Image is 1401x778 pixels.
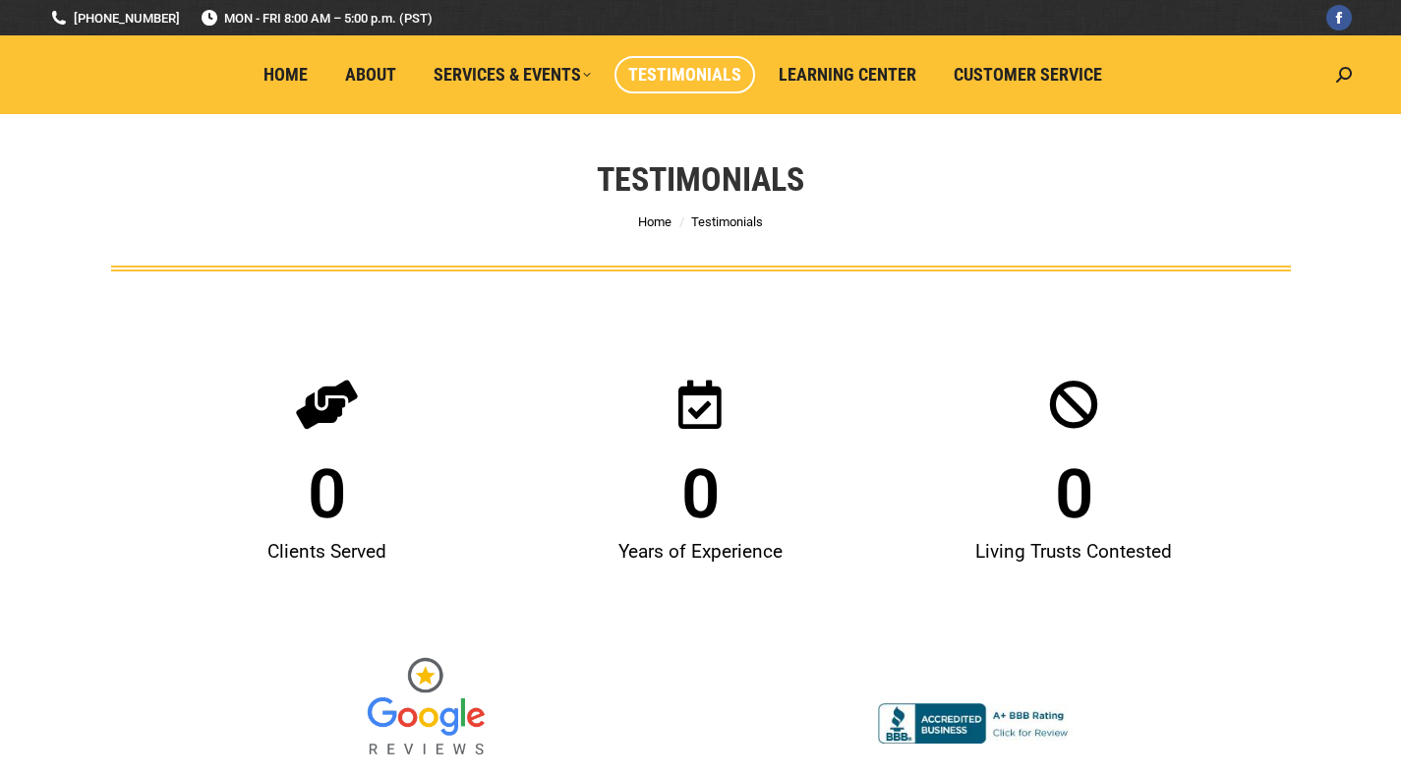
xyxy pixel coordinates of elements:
h1: Testimonials [597,157,804,201]
span: 0 [308,460,346,528]
img: Accredited A+ with Better Business Bureau [878,703,1075,745]
span: About [345,64,396,86]
img: Google Reviews [352,644,499,772]
div: Living Trusts Contested [897,528,1251,575]
a: Facebook page opens in new window [1326,5,1352,30]
span: Services & Events [434,64,591,86]
span: MON - FRI 8:00 AM – 5:00 p.m. (PST) [200,9,433,28]
span: Learning Center [779,64,916,86]
div: Years of Experience [523,528,877,575]
div: Clients Served [150,528,504,575]
a: Home [250,56,321,93]
span: Home [263,64,308,86]
a: About [331,56,410,93]
a: [PHONE_NUMBER] [49,9,180,28]
a: Learning Center [765,56,930,93]
span: Testimonials [628,64,741,86]
span: Testimonials [691,214,763,229]
span: Customer Service [954,64,1102,86]
a: Home [638,214,671,229]
span: 0 [681,460,720,528]
a: Testimonials [614,56,755,93]
a: Customer Service [940,56,1116,93]
span: 0 [1055,460,1093,528]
